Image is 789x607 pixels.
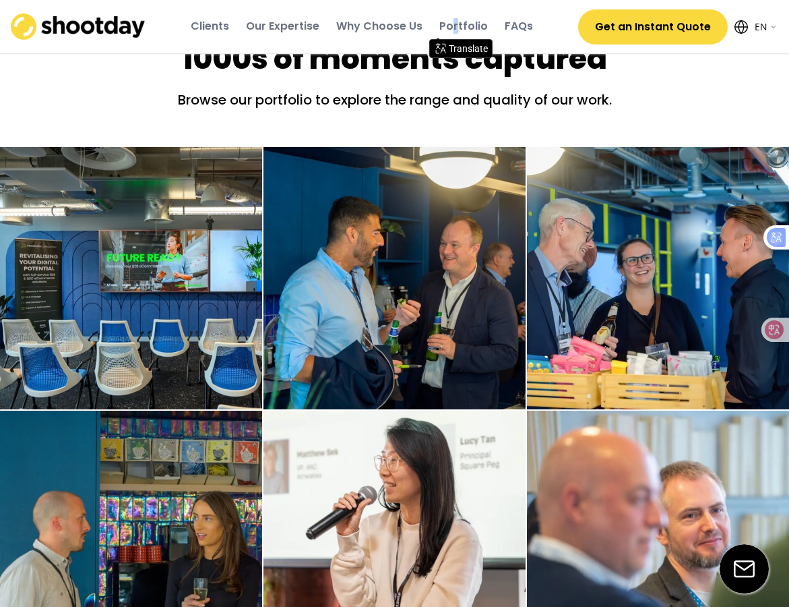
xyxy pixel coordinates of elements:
[439,19,488,34] div: Portfolio
[505,19,533,34] div: FAQs
[720,544,769,594] img: email-icon%20%281%29.svg
[527,147,789,409] img: Event-intl-1%20%E2%80%93%20128-topaz-face-denoise.webp
[263,147,526,409] img: Event-intl-1%20%E2%80%93%20108.webp
[336,19,422,34] div: Why Choose Us
[578,9,728,45] button: Get an Instant Quote
[734,20,748,34] img: Icon%20feather-globe%20%281%29.svg
[182,38,607,80] div: 1000s of moments captured
[125,90,664,120] div: Browse our portfolio to explore the range and quality of our work.
[191,19,229,34] div: Clients
[246,19,319,34] div: Our Expertise
[11,13,146,40] img: shootday_logo.png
